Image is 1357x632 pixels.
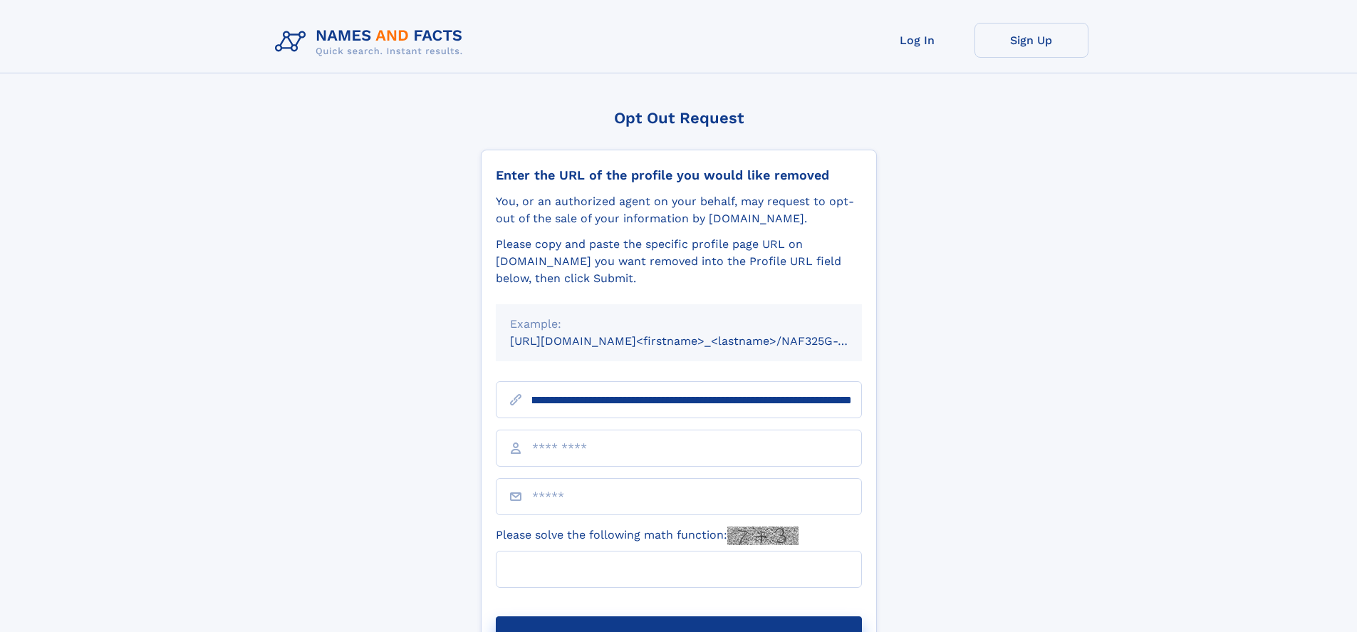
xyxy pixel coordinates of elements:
[974,23,1088,58] a: Sign Up
[510,316,848,333] div: Example:
[269,23,474,61] img: Logo Names and Facts
[861,23,974,58] a: Log In
[496,193,862,227] div: You, or an authorized agent on your behalf, may request to opt-out of the sale of your informatio...
[481,109,877,127] div: Opt Out Request
[496,527,799,545] label: Please solve the following math function:
[496,167,862,183] div: Enter the URL of the profile you would like removed
[510,334,889,348] small: [URL][DOMAIN_NAME]<firstname>_<lastname>/NAF325G-xxxxxxxx
[496,236,862,287] div: Please copy and paste the specific profile page URL on [DOMAIN_NAME] you want removed into the Pr...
